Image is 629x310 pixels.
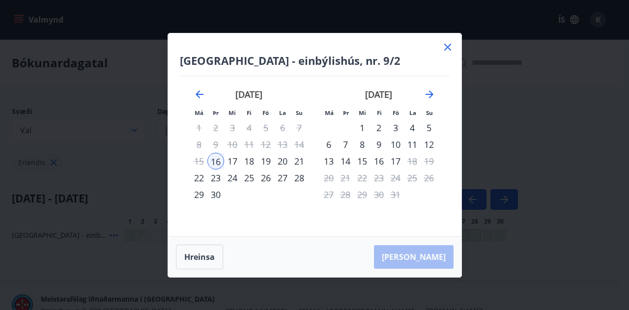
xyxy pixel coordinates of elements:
td: Not available. laugardagur, 25. júlí 2026 [404,169,421,186]
small: Þr [343,109,349,116]
td: Not available. þriðjudagur, 21. júlí 2026 [337,169,354,186]
td: Choose laugardagur, 11. júlí 2026 as your check-out date. It’s available. [404,136,421,153]
td: Not available. þriðjudagur, 9. júní 2026 [207,136,224,153]
div: 11 [404,136,421,153]
td: Not available. fimmtudagur, 11. júní 2026 [241,136,257,153]
button: Hreinsa [176,245,223,269]
td: Choose sunnudagur, 21. júní 2026 as your check-out date. It’s available. [291,153,308,169]
div: 18 [241,153,257,169]
td: Not available. mánudagur, 15. júní 2026 [191,153,207,169]
td: Selected as start date. þriðjudagur, 16. júní 2026 [207,153,224,169]
div: 15 [354,153,371,169]
td: Choose föstudagur, 19. júní 2026 as your check-out date. It’s available. [257,153,274,169]
small: Su [426,109,433,116]
div: 1 [354,119,371,136]
div: 26 [257,169,274,186]
td: Not available. fimmtudagur, 30. júlí 2026 [371,186,387,203]
div: 21 [291,153,308,169]
td: Choose mánudagur, 29. júní 2026 as your check-out date. It’s available. [191,186,207,203]
td: Not available. sunnudagur, 26. júlí 2026 [421,169,437,186]
div: 7 [337,136,354,153]
div: 16 [371,153,387,169]
td: Not available. sunnudagur, 19. júlí 2026 [421,153,437,169]
h4: [GEOGRAPHIC_DATA] - einbýlishús, nr. 9/2 [180,53,450,68]
td: Not available. laugardagur, 6. júní 2026 [274,119,291,136]
td: Choose laugardagur, 27. júní 2026 as your check-out date. It’s available. [274,169,291,186]
td: Not available. föstudagur, 5. júní 2026 [257,119,274,136]
td: Not available. mánudagur, 8. júní 2026 [191,136,207,153]
small: La [279,109,286,116]
div: 20 [274,153,291,169]
div: 28 [291,169,308,186]
td: Not available. miðvikudagur, 29. júlí 2026 [354,186,371,203]
div: 9 [371,136,387,153]
td: Not available. föstudagur, 12. júní 2026 [257,136,274,153]
div: Calendar [180,76,450,225]
div: 25 [241,169,257,186]
td: Choose mánudagur, 22. júní 2026 as your check-out date. It’s available. [191,169,207,186]
div: Move backward to switch to the previous month. [194,88,205,100]
small: Má [325,109,334,116]
small: Fi [377,109,382,116]
div: 30 [207,186,224,203]
td: Not available. laugardagur, 18. júlí 2026 [404,153,421,169]
td: Choose fimmtudagur, 2. júlí 2026 as your check-out date. It’s available. [371,119,387,136]
strong: [DATE] [365,88,392,100]
td: Not available. fimmtudagur, 4. júní 2026 [241,119,257,136]
strong: [DATE] [235,88,262,100]
small: Mi [359,109,366,116]
td: Not available. fimmtudagur, 23. júlí 2026 [371,169,387,186]
td: Choose mánudagur, 6. júlí 2026 as your check-out date. It’s available. [320,136,337,153]
div: 8 [354,136,371,153]
td: Not available. miðvikudagur, 22. júlí 2026 [354,169,371,186]
td: Not available. þriðjudagur, 28. júlí 2026 [337,186,354,203]
td: Choose þriðjudagur, 7. júlí 2026 as your check-out date. It’s available. [337,136,354,153]
td: Not available. föstudagur, 31. júlí 2026 [387,186,404,203]
td: Not available. sunnudagur, 14. júní 2026 [291,136,308,153]
td: Choose föstudagur, 10. júlí 2026 as your check-out date. It’s available. [387,136,404,153]
td: Choose miðvikudagur, 17. júní 2026 as your check-out date. It’s available. [224,153,241,169]
td: Choose miðvikudagur, 24. júní 2026 as your check-out date. It’s available. [224,169,241,186]
div: 29 [191,186,207,203]
td: Choose laugardagur, 20. júní 2026 as your check-out date. It’s available. [274,153,291,169]
small: Su [296,109,303,116]
td: Choose fimmtudagur, 18. júní 2026 as your check-out date. It’s available. [241,153,257,169]
td: Choose þriðjudagur, 23. júní 2026 as your check-out date. It’s available. [207,169,224,186]
td: Choose sunnudagur, 12. júlí 2026 as your check-out date. It’s available. [421,136,437,153]
div: 12 [421,136,437,153]
td: Choose þriðjudagur, 30. júní 2026 as your check-out date. It’s available. [207,186,224,203]
div: 6 [320,136,337,153]
small: Má [195,109,203,116]
div: 19 [257,153,274,169]
td: Not available. föstudagur, 24. júlí 2026 [387,169,404,186]
div: 3 [387,119,404,136]
div: 10 [387,136,404,153]
td: Choose sunnudagur, 5. júlí 2026 as your check-out date. It’s available. [421,119,437,136]
div: 14 [337,153,354,169]
small: Fi [247,109,252,116]
td: Choose föstudagur, 26. júní 2026 as your check-out date. It’s available. [257,169,274,186]
td: Not available. sunnudagur, 7. júní 2026 [291,119,308,136]
div: 17 [224,153,241,169]
div: 23 [207,169,224,186]
div: Aðeins útritun í boði [207,119,224,136]
div: 2 [371,119,387,136]
td: Choose laugardagur, 4. júlí 2026 as your check-out date. It’s available. [404,119,421,136]
div: 4 [404,119,421,136]
small: La [409,109,416,116]
td: Choose miðvikudagur, 1. júlí 2026 as your check-out date. It’s available. [354,119,371,136]
div: 24 [224,169,241,186]
td: Choose fimmtudagur, 9. júlí 2026 as your check-out date. It’s available. [371,136,387,153]
div: 16 [207,153,224,169]
div: Move forward to switch to the next month. [424,88,435,100]
small: Mi [229,109,236,116]
td: Choose sunnudagur, 28. júní 2026 as your check-out date. It’s available. [291,169,308,186]
small: Þr [213,109,219,116]
td: Not available. mánudagur, 20. júlí 2026 [320,169,337,186]
td: Not available. laugardagur, 13. júní 2026 [274,136,291,153]
td: Choose miðvikudagur, 15. júlí 2026 as your check-out date. It’s available. [354,153,371,169]
td: Choose föstudagur, 3. júlí 2026 as your check-out date. It’s available. [387,119,404,136]
td: Choose miðvikudagur, 8. júlí 2026 as your check-out date. It’s available. [354,136,371,153]
small: Fö [262,109,269,116]
td: Not available. mánudagur, 1. júní 2026 [191,119,207,136]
